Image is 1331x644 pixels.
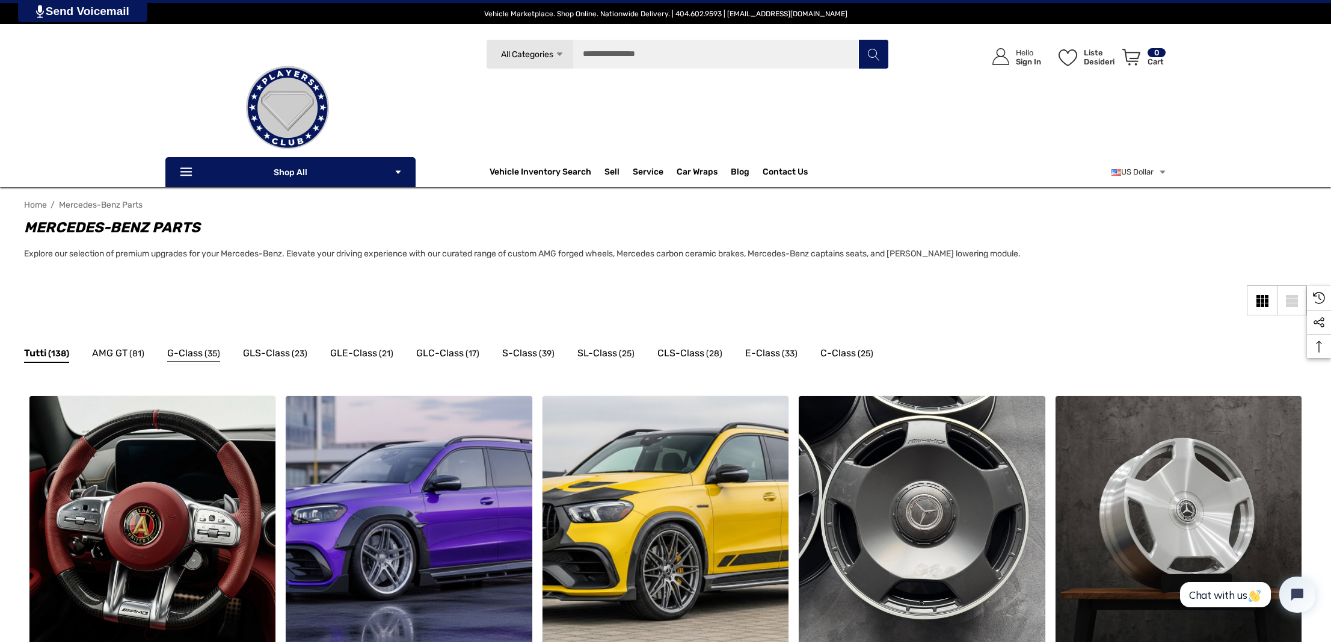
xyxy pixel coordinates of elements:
[500,49,553,60] span: All Categories
[858,346,873,362] span: (25)
[731,167,749,180] a: Blog
[59,200,143,210] a: Mercedes-Benz Parts
[379,346,393,362] span: (21)
[24,246,1108,262] p: Explore our selection of premium upgrades for your Mercedes-Benz. Elevate your driving experience...
[1111,160,1167,184] a: Seleziona valuta: USD
[979,36,1047,78] a: Accedi
[1167,566,1326,623] iframe: Tidio Chat
[543,396,789,643] a: Players Club GLE63 AMG Carbon Fiber Kit,Fascia di prezzo da $1,000.00 a $30,000.00
[992,48,1009,65] svg: Icon User Account
[763,167,808,180] a: Contact Us
[820,345,873,365] a: Button Go To Sub Category C-Class
[167,345,203,361] span: G-Class
[486,39,573,69] a: All Categories Icon Arrow Down Icon Arrow Up
[1247,285,1277,315] a: Grid View
[502,345,537,361] span: S-Class
[555,50,564,59] svg: Icon Arrow Down
[1148,57,1166,66] p: Cart
[204,346,220,362] span: (35)
[677,160,731,184] a: Car Wraps
[577,345,617,361] span: SL-Class
[677,167,718,180] span: Car Wraps
[286,396,532,643] img: Players Club GLS63 AMG Carbon Fiber Kit X167
[1084,48,1116,66] p: Liste desideri
[604,167,619,180] span: Sell
[24,345,46,361] span: Tutti
[619,346,635,362] span: (25)
[820,345,856,361] span: C-Class
[416,345,479,365] a: Button Go To Sub Category GLC-Class
[394,168,402,176] svg: Icon Arrow Down
[466,346,479,362] span: (17)
[543,396,789,643] img: GLE63 AMG Carbon Fiber Body Kit
[577,345,635,365] a: Button Go To Sub Category SL-Class
[165,157,416,187] p: Shop All
[706,346,722,362] span: (28)
[292,346,307,362] span: (23)
[1016,48,1041,57] p: Hello
[129,346,144,362] span: (81)
[36,5,44,18] img: PjwhLS0gR2VuZXJhdG9yOiBHcmF2aXQuaW8gLS0+PHN2ZyB4bWxucz0iaHR0cDovL3d3dy53My5vcmcvMjAwMC9zdmciIHhtb...
[1117,36,1167,83] a: Carrello con 0 articoli
[48,346,69,362] span: (138)
[29,396,276,643] img: Atlanta United Mercedes-Benz AMG GT Carbon Fiber Steering Wheel
[1122,49,1140,66] svg: Review Your Cart
[1059,49,1077,66] svg: Liste desideri
[745,345,780,361] span: E-Class
[782,346,798,362] span: (33)
[24,194,1307,215] nav: Breadcrumb
[1148,48,1166,57] p: 0
[227,48,348,168] img: Players Club | Cars For Sale
[179,166,197,179] svg: Icon Line
[1277,285,1307,315] a: List View
[1056,396,1302,643] a: Maybach S-Class W223 Forged Wheels,Fascia di prezzo da $5,500.00 a $9,000.00
[539,346,555,362] span: (39)
[92,345,144,365] a: Button Go To Sub Category AMG GT
[167,345,220,365] a: Button Go To Sub Category G-Class
[243,345,307,365] a: Button Go To Sub Category GLS-Class
[330,345,377,361] span: GLE-Class
[745,345,798,365] a: Button Go To Sub Category E-Class
[1307,341,1331,353] svg: Top
[24,200,47,210] a: Home
[24,217,1108,238] h1: Mercedes-Benz Parts
[490,167,591,180] a: Vehicle Inventory Search
[416,345,464,361] span: GLC-Class
[633,167,663,180] a: Service
[1313,317,1325,329] svg: Social Media
[1313,292,1325,304] svg: Recently Viewed
[657,345,722,365] a: Button Go To Sub Category CLS-Class
[502,345,555,365] a: Button Go To Sub Category S-Class
[657,345,704,361] span: CLS-Class
[604,160,633,184] a: Sell
[92,345,128,361] span: AMG GT
[286,396,532,643] a: Players Club GLS63 AMG Carbon Fiber Kit,Fascia di prezzo da $1,000.00 a $30,000.00
[484,10,847,18] span: Vehicle Marketplace. Shop Online. Nationwide Delivery. | 404.602.9593 | [EMAIL_ADDRESS][DOMAIN_NAME]
[330,345,393,365] a: Button Go To Sub Category GLE-Class
[29,396,276,643] a: Mercedes-Benz AMG GT Carbon Fiber Steering Wheel,Fascia di prezzo da $2,500.00 a $3,500.00
[799,396,1045,643] img: AMG Monoblock Wheels
[243,345,290,361] span: GLS-Class
[1016,57,1041,66] p: Sign In
[1053,36,1117,78] a: Liste desideri Liste desideri
[858,39,888,69] button: Cerca
[799,396,1045,643] a: AMG Monoblock Wheels,Fascia di prezzo da $5,500.00 a $9,000.00
[1056,396,1302,643] img: Maybach S-Class W223 Forged Wheels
